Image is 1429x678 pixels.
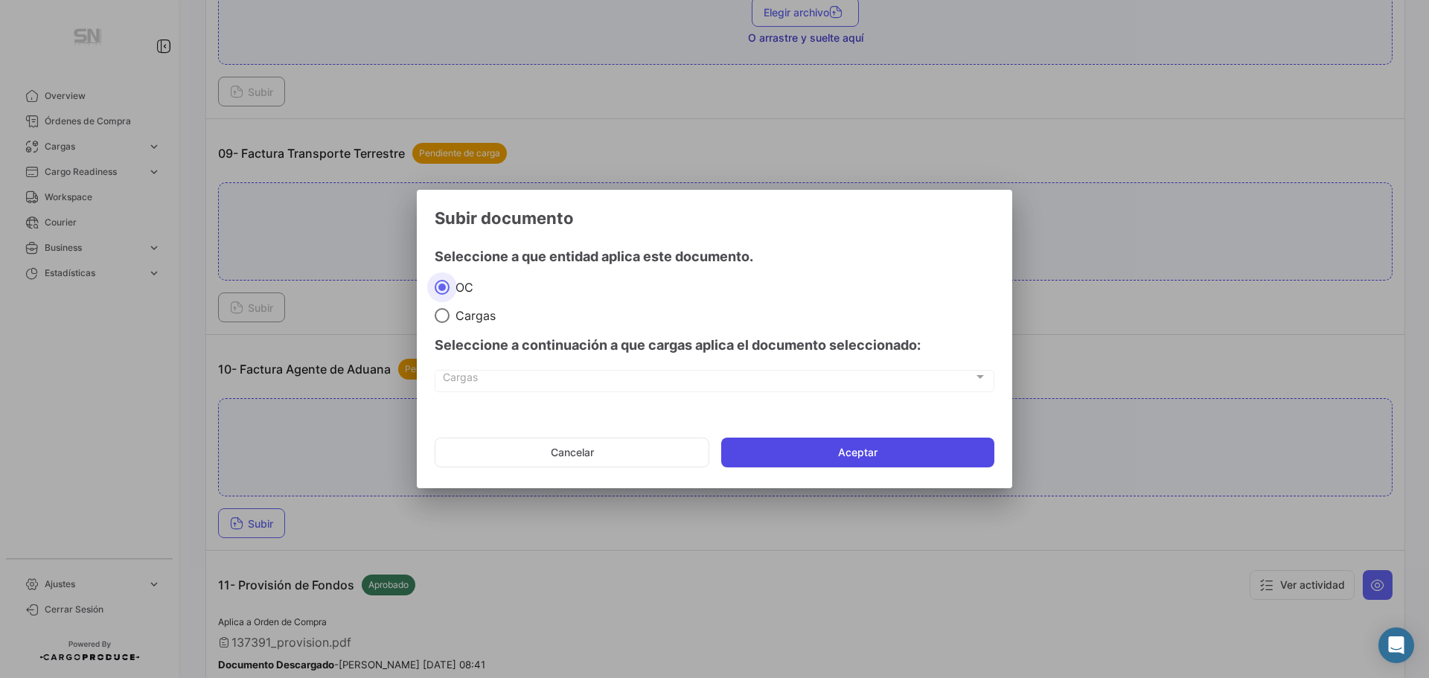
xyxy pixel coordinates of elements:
h4: Seleccione a que entidad aplica este documento. [435,246,994,267]
button: Cancelar [435,438,709,467]
button: Aceptar [721,438,994,467]
h4: Seleccione a continuación a que cargas aplica el documento seleccionado: [435,335,994,356]
span: Cargas [450,308,496,323]
span: OC [450,280,473,295]
span: Cargas [443,374,974,386]
div: Abrir Intercom Messenger [1378,627,1414,663]
h3: Subir documento [435,208,994,228]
